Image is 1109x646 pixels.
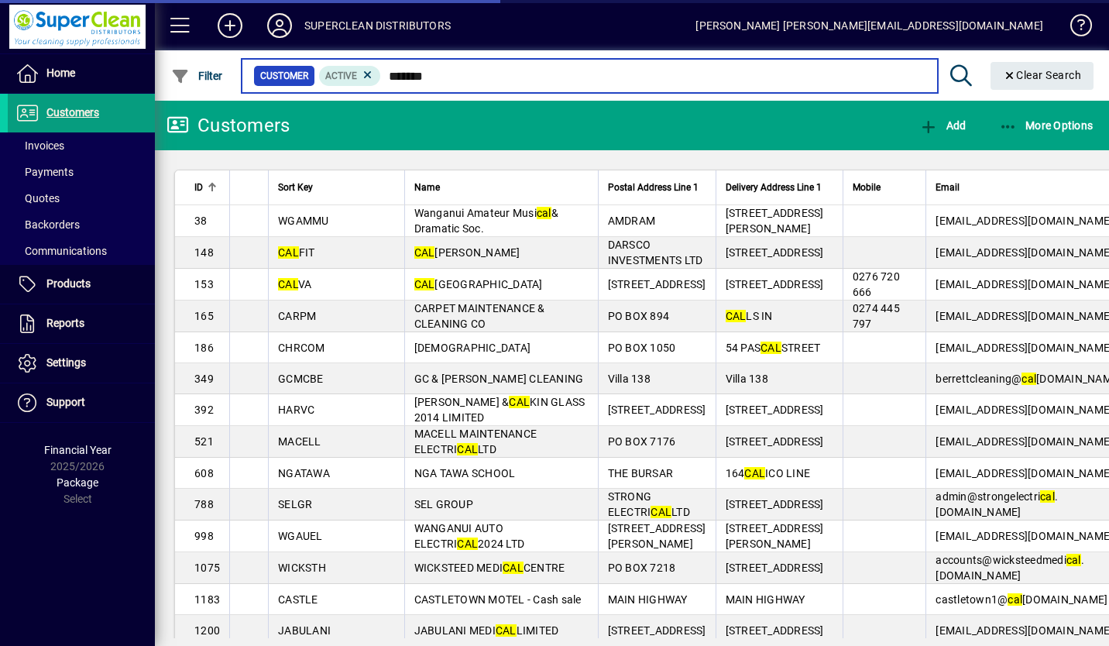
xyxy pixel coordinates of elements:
span: [STREET_ADDRESS] [726,498,824,510]
em: CAL [726,310,747,322]
a: Support [8,383,155,422]
a: Communications [8,238,155,264]
span: HARVC [278,404,314,416]
span: VA [278,278,311,290]
span: Villa 138 [726,373,768,385]
span: PO BOX 1050 [608,342,676,354]
div: Name [414,179,589,196]
span: More Options [999,119,1094,132]
span: SEL GROUP [414,498,473,510]
span: 1200 [194,624,220,637]
span: [STREET_ADDRESS] [726,246,824,259]
span: 608 [194,467,214,479]
span: Customer [260,68,308,84]
span: Delivery Address Line 1 [726,179,822,196]
span: 148 [194,246,214,259]
span: SELGR [278,498,312,510]
em: CAL [278,246,299,259]
span: DARSCO INVESTMENTS LTD [608,239,703,266]
span: Package [57,476,98,489]
div: [PERSON_NAME] [PERSON_NAME][EMAIL_ADDRESS][DOMAIN_NAME] [695,13,1043,38]
span: WANGANUI AUTO ELECTRI 2024 LTD [414,522,525,550]
button: Add [205,12,255,40]
span: NGATAWA [278,467,330,479]
span: Sort Key [278,179,313,196]
div: SUPERCLEAN DISTRIBUTORS [304,13,451,38]
span: [STREET_ADDRESS][PERSON_NAME] [608,522,706,550]
button: Filter [167,62,227,90]
span: [STREET_ADDRESS] [726,404,824,416]
span: Products [46,277,91,290]
span: GCMCBE [278,373,324,385]
span: Support [46,396,85,408]
span: PO BOX 894 [608,310,670,322]
span: [PERSON_NAME] [414,246,520,259]
em: CAL [414,278,435,290]
em: CAL [414,246,435,259]
span: Clear Search [1003,69,1082,81]
span: 1075 [194,562,220,574]
span: Backorders [15,218,80,231]
em: cal [1021,373,1036,385]
span: [PERSON_NAME] & KIN GLASS 2014 LIMITED [414,396,585,424]
em: CAL [744,467,765,479]
span: WICKSTH [278,562,326,574]
span: 998 [194,530,214,542]
span: [DEMOGRAPHIC_DATA] [414,342,531,354]
span: Settings [46,356,86,369]
span: AMDRAM [608,215,656,227]
span: Quotes [15,192,60,204]
span: 1183 [194,593,220,606]
span: 164 ICO LINE [726,467,811,479]
span: Active [325,70,357,81]
span: FIT [278,246,315,259]
span: MAIN HIGHWAY [726,593,805,606]
a: Payments [8,159,155,185]
span: 349 [194,373,214,385]
span: 186 [194,342,214,354]
span: CARPM [278,310,316,322]
em: CAL [496,624,517,637]
span: [STREET_ADDRESS][PERSON_NAME] [726,207,824,235]
span: PO BOX 7176 [608,435,676,448]
span: WGAMMU [278,215,329,227]
span: WICKSTEED MEDI CENTRE [414,562,565,574]
span: NGA TAWA SCHOOL [414,467,516,479]
span: 38 [194,215,208,227]
span: LS IN [726,310,773,322]
span: castletown1@ [DOMAIN_NAME] [936,593,1107,606]
span: Payments [15,166,74,178]
span: 165 [194,310,214,322]
button: Profile [255,12,304,40]
span: Villa 138 [608,373,651,385]
span: Customers [46,106,99,119]
em: CAL [457,443,478,455]
span: CASTLETOWN MOTEL - Cash sale [414,593,582,606]
em: CAL [651,506,671,518]
a: Knowledge Base [1059,3,1090,53]
div: Mobile [853,179,917,196]
span: Communications [15,245,107,257]
span: [STREET_ADDRESS] [726,624,824,637]
span: Home [46,67,75,79]
mat-chip: Activation Status: Active [319,66,381,86]
span: CHRCOM [278,342,325,354]
span: GC & [PERSON_NAME] CLEANING [414,373,584,385]
em: cal [1040,490,1055,503]
span: [STREET_ADDRESS] [608,624,706,637]
a: Settings [8,344,155,383]
span: [STREET_ADDRESS][PERSON_NAME] [726,522,824,550]
span: [STREET_ADDRESS] [608,404,706,416]
span: 54 PAS STREET [726,342,821,354]
span: admin@strongelectri .[DOMAIN_NAME] [936,490,1058,518]
em: CAL [503,562,524,574]
button: Clear [991,62,1094,90]
em: cal [1008,593,1022,606]
span: JABULANI MEDI LIMITED [414,624,559,637]
a: Products [8,265,155,304]
span: 0276 720 666 [853,270,900,298]
span: 153 [194,278,214,290]
em: CAL [761,342,781,354]
span: 521 [194,435,214,448]
span: [STREET_ADDRESS] [608,278,706,290]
